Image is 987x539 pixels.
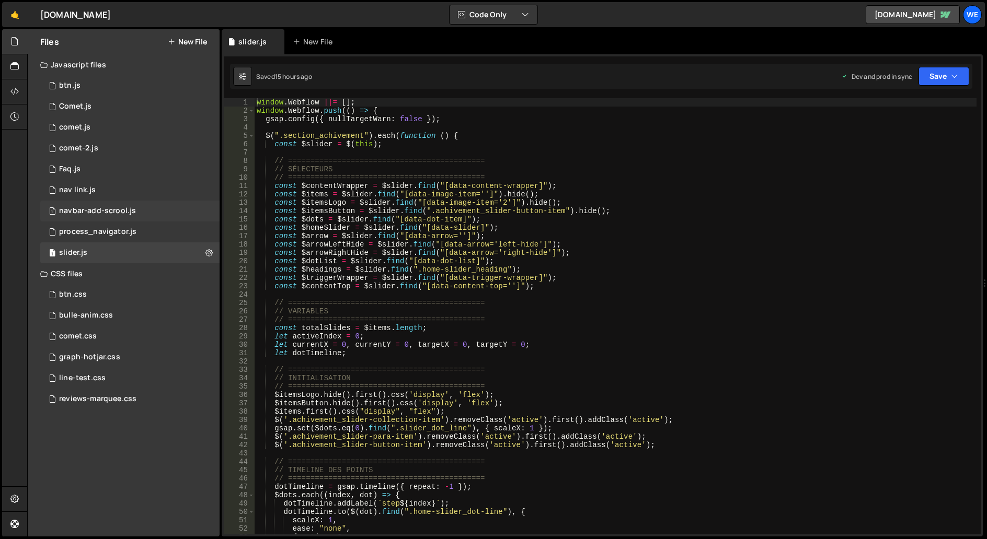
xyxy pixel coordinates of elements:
div: 35 [224,382,255,391]
div: 44 [224,458,255,466]
div: 17167/47672.js [40,159,220,180]
div: 25 [224,299,255,307]
div: 34 [224,374,255,382]
div: 4 [224,123,255,132]
div: btn.js [59,81,81,90]
div: 10 [224,173,255,182]
div: 51 [224,516,255,524]
a: We [963,5,982,24]
div: 42 [224,441,255,449]
div: navbar-add-scrool.js [59,206,136,216]
div: New File [293,37,337,47]
div: 40 [224,424,255,432]
div: Javascript files [28,54,220,75]
div: Faq.js [59,165,81,174]
div: 26 [224,307,255,315]
div: 38 [224,407,255,416]
div: 2 [224,107,255,115]
div: nav link.js [59,185,96,195]
div: 17167/47405.js [40,138,220,159]
div: 13 [224,198,255,207]
div: 27 [224,315,255,324]
div: 8 [224,157,255,165]
div: reviews-marquee.css [59,394,136,404]
div: 45 [224,466,255,474]
div: [DOMAIN_NAME] [40,8,111,21]
div: 17167/47836.css [40,284,220,305]
div: 36 [224,391,255,399]
div: slider.js [59,248,87,257]
div: bulle-anim.css [59,311,113,320]
div: 23 [224,282,255,290]
div: 22 [224,274,255,282]
div: line-test.css [59,373,106,383]
div: 20 [224,257,255,265]
div: 16 [224,224,255,232]
div: 43 [224,449,255,458]
div: graph-hotjar.css [59,353,120,362]
div: btn.css [59,290,87,299]
div: CSS files [28,263,220,284]
div: 18 [224,240,255,249]
div: 17167/47858.css [40,347,220,368]
div: 17167/47407.js [40,117,220,138]
div: 17167/47522.js [40,242,220,263]
div: 17167/47906.css [40,389,220,409]
div: slider.js [238,37,267,47]
div: 14 [224,207,255,215]
div: 11 [224,182,255,190]
span: 1 [49,208,55,216]
div: Comet.js [59,102,91,111]
div: 21 [224,265,255,274]
div: 28 [224,324,255,332]
div: 1 [224,98,255,107]
div: 52 [224,524,255,533]
div: 15 hours ago [275,72,312,81]
button: Save [919,67,969,86]
div: 6 [224,140,255,148]
div: 19 [224,249,255,257]
div: 17167/47828.css [40,305,220,326]
div: 33 [224,366,255,374]
div: comet.css [59,332,97,341]
div: comet.js [59,123,90,132]
div: 5 [224,132,255,140]
div: 3 [224,115,255,123]
div: 47 [224,483,255,491]
div: 31 [224,349,255,357]
div: 24 [224,290,255,299]
div: 41 [224,432,255,441]
div: Dev and prod in sync [841,72,912,81]
div: 17167/47512.js [40,180,220,201]
div: 48 [224,491,255,499]
div: 32 [224,357,255,366]
div: 17167/47401.js [40,75,220,96]
div: process_navigator.js [59,227,136,237]
div: 39 [224,416,255,424]
div: 46 [224,474,255,483]
div: 37 [224,399,255,407]
div: 30 [224,341,255,349]
button: New File [168,38,207,46]
a: 🤙 [2,2,28,27]
div: 17167/47443.js [40,201,220,221]
div: 29 [224,332,255,341]
button: Code Only [450,5,537,24]
div: 17167/47404.js [40,96,220,117]
div: 17 [224,232,255,240]
div: 17167/47408.css [40,326,220,347]
div: 7 [224,148,255,157]
a: [DOMAIN_NAME] [866,5,960,24]
div: Saved [256,72,312,81]
div: 17167/47466.js [40,221,220,242]
h2: Files [40,36,59,48]
div: 49 [224,499,255,508]
span: 1 [49,250,55,258]
div: 17167/47403.css [40,368,220,389]
div: 15 [224,215,255,224]
div: comet-2.js [59,144,98,153]
div: 9 [224,165,255,173]
div: 12 [224,190,255,198]
div: 50 [224,508,255,516]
